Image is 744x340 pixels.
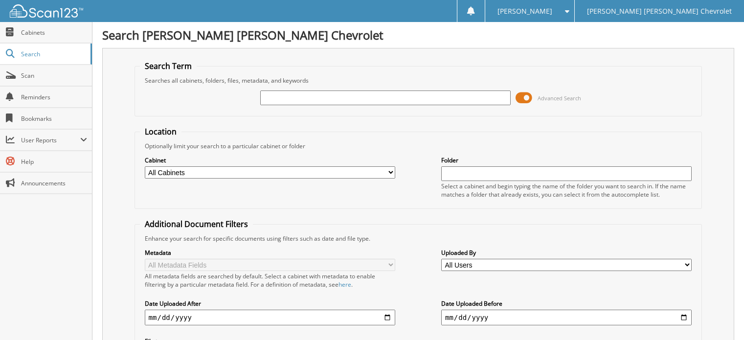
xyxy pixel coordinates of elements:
span: Help [21,158,87,166]
div: Enhance your search for specific documents using filters such as date and file type. [140,234,697,243]
span: Bookmarks [21,114,87,123]
input: start [145,310,395,325]
span: [PERSON_NAME] [497,8,552,14]
label: Folder [441,156,692,164]
div: All metadata fields are searched by default. Select a cabinet with metadata to enable filtering b... [145,272,395,289]
input: end [441,310,692,325]
legend: Additional Document Filters [140,219,253,229]
span: [PERSON_NAME] [PERSON_NAME] Chevrolet [587,8,732,14]
span: Cabinets [21,28,87,37]
span: Announcements [21,179,87,187]
span: User Reports [21,136,80,144]
label: Date Uploaded Before [441,299,692,308]
label: Cabinet [145,156,395,164]
label: Date Uploaded After [145,299,395,308]
div: Searches all cabinets, folders, files, metadata, and keywords [140,76,697,85]
img: scan123-logo-white.svg [10,4,83,18]
span: Scan [21,71,87,80]
div: Select a cabinet and begin typing the name of the folder you want to search in. If the name match... [441,182,692,199]
span: Reminders [21,93,87,101]
legend: Search Term [140,61,197,71]
label: Uploaded By [441,249,692,257]
h1: Search [PERSON_NAME] [PERSON_NAME] Chevrolet [102,27,734,43]
a: here [338,280,351,289]
span: Advanced Search [538,94,581,102]
legend: Location [140,126,181,137]
label: Metadata [145,249,395,257]
span: Search [21,50,86,58]
div: Optionally limit your search to a particular cabinet or folder [140,142,697,150]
